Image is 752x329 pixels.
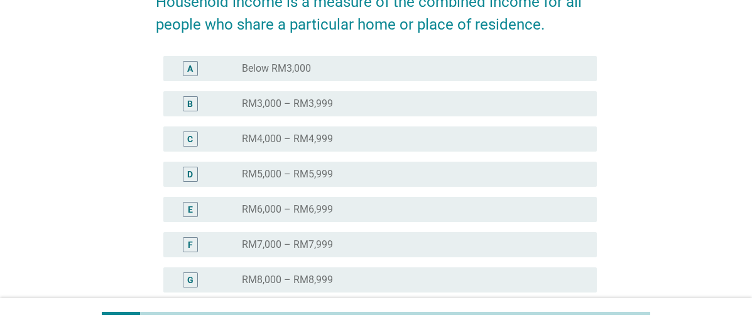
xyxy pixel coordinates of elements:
[242,203,333,216] label: RM6,000 – RM6,999
[187,97,193,110] div: B
[187,273,193,286] div: G
[242,133,333,145] label: RM4,000 – RM4,999
[187,132,193,145] div: C
[187,62,193,75] div: A
[242,98,333,110] label: RM3,000 – RM3,999
[188,203,193,216] div: E
[187,167,193,181] div: D
[242,62,311,75] label: Below RM3,000
[188,238,193,251] div: F
[242,274,333,286] label: RM8,000 – RM8,999
[242,168,333,181] label: RM5,000 – RM5,999
[242,238,333,251] label: RM7,000 – RM7,999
